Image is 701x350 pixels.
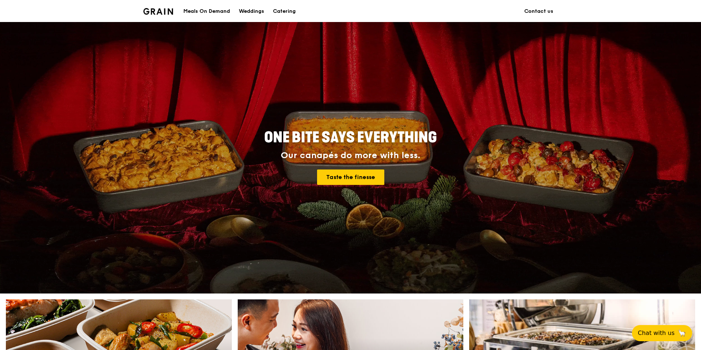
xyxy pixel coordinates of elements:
div: Our canapés do more with less. [218,150,483,161]
div: Meals On Demand [183,0,230,22]
div: Weddings [239,0,264,22]
img: Grain [143,8,173,15]
a: Weddings [234,0,269,22]
a: Catering [269,0,300,22]
a: Contact us [520,0,558,22]
span: Chat with us [638,329,675,338]
a: Taste the finesse [317,169,384,185]
span: ONE BITE SAYS EVERYTHING [264,129,437,146]
span: 🦙 [677,329,686,338]
button: Chat with us🦙 [632,325,692,341]
div: Catering [273,0,296,22]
